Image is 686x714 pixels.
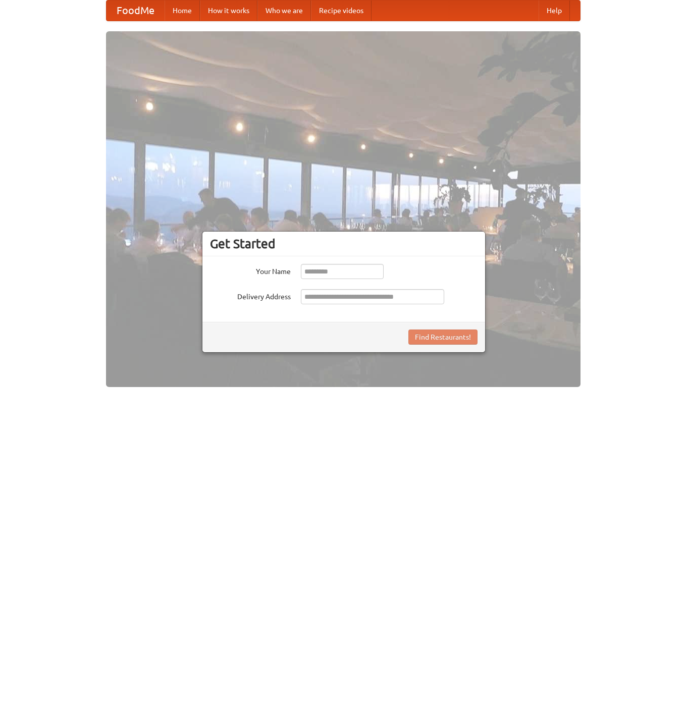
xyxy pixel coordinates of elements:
[165,1,200,21] a: Home
[311,1,372,21] a: Recipe videos
[210,289,291,302] label: Delivery Address
[257,1,311,21] a: Who we are
[210,264,291,277] label: Your Name
[539,1,570,21] a: Help
[107,1,165,21] a: FoodMe
[210,236,478,251] h3: Get Started
[408,329,478,345] button: Find Restaurants!
[200,1,257,21] a: How it works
